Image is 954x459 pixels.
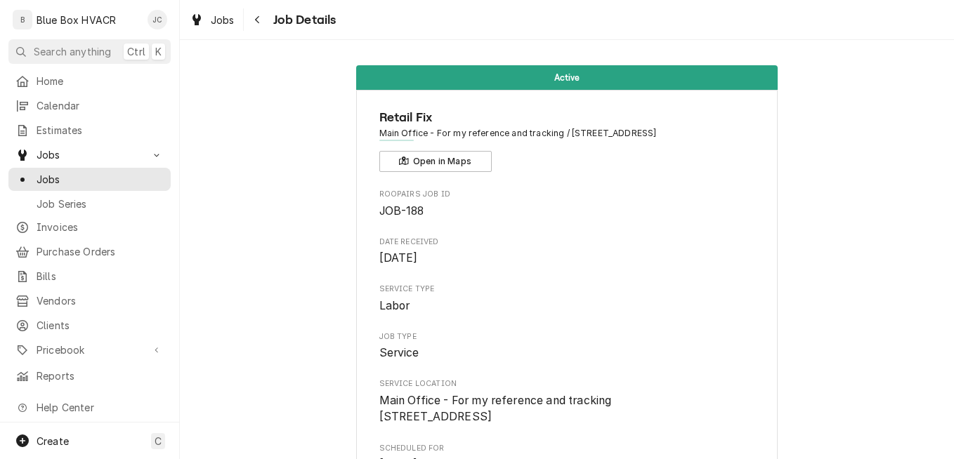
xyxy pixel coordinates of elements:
span: Purchase Orders [37,244,164,259]
span: Calendar [37,98,164,113]
a: Bills [8,265,171,288]
span: Jobs [37,172,164,187]
button: Navigate back [247,8,269,31]
div: Client Information [379,108,755,172]
span: Ctrl [127,44,145,59]
div: Date Received [379,237,755,267]
a: Vendors [8,289,171,312]
span: Invoices [37,220,164,234]
span: Date Received [379,237,755,248]
div: Roopairs Job ID [379,189,755,219]
a: Reports [8,364,171,387]
div: JC [148,10,167,29]
a: Go to Help Center [8,396,171,419]
a: Purchase Orders [8,240,171,263]
span: Job Type [379,331,755,342]
div: Service Location [379,378,755,425]
span: Search anything [34,44,111,59]
span: Jobs [37,147,143,162]
div: Job Type [379,331,755,361]
a: Job Series [8,192,171,215]
span: Address [379,127,755,140]
span: Roopairs Job ID [379,189,755,200]
span: Job Details [269,11,336,29]
a: Jobs [184,8,240,32]
a: Invoices [8,215,171,239]
span: Main Office - For my reference and tracking [STREET_ADDRESS] [379,394,612,424]
span: Job Series [37,197,164,211]
button: Open in Maps [379,151,492,172]
div: B [13,10,32,29]
a: Go to What's New [8,420,171,444]
div: Josh Canfield's Avatar [148,10,167,29]
a: Calendar [8,94,171,117]
span: C [155,434,162,448]
span: [DATE] [379,251,418,265]
div: Status [356,65,778,90]
span: Date Received [379,250,755,267]
span: Service Location [379,378,755,390]
span: Bills [37,269,164,284]
div: Service Type [379,284,755,314]
span: Job Type [379,345,755,361]
span: Pricebook [37,342,143,357]
a: Clients [8,314,171,337]
a: Home [8,69,171,93]
span: Estimates [37,123,164,138]
span: Reports [37,368,164,383]
span: K [155,44,162,59]
span: Service [379,346,419,359]
span: Home [37,74,164,88]
span: Clients [37,318,164,333]
span: Service Location [379,392,755,425]
span: Service Type [379,298,755,314]
a: Go to Jobs [8,143,171,166]
a: Go to Pricebook [8,338,171,361]
span: Create [37,435,69,447]
span: Name [379,108,755,127]
span: Vendors [37,293,164,308]
span: Scheduled For [379,443,755,454]
span: Labor [379,299,410,312]
span: Roopairs Job ID [379,203,755,220]
a: Estimates [8,119,171,142]
button: Search anythingCtrlK [8,39,171,64]
span: Help Center [37,400,162,415]
a: Jobs [8,168,171,191]
span: JOB-188 [379,204,424,218]
span: Jobs [211,13,235,27]
div: Blue Box HVACR [37,13,116,27]
span: Service Type [379,284,755,295]
span: Active [554,73,580,82]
